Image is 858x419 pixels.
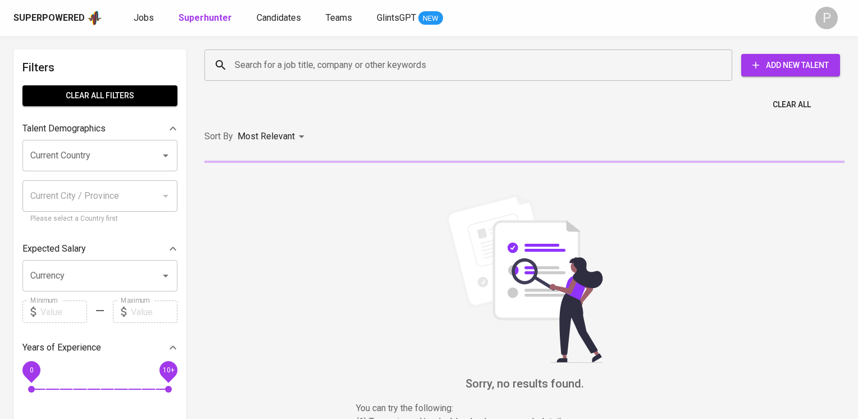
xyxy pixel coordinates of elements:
a: Superpoweredapp logo [13,10,102,26]
span: NEW [418,13,443,24]
img: file_searching.svg [440,194,609,363]
input: Value [40,300,87,323]
button: Clear All [768,94,815,115]
button: Add New Talent [741,54,840,76]
div: P [815,7,838,29]
p: Years of Experience [22,341,101,354]
p: Sort By [204,130,233,143]
button: Clear All filters [22,85,177,106]
a: Candidates [257,11,303,25]
div: Superpowered [13,12,85,25]
div: Expected Salary [22,238,177,260]
span: GlintsGPT [377,12,416,23]
a: Superhunter [179,11,234,25]
span: Clear All [773,98,811,112]
button: Open [158,148,174,163]
p: Most Relevant [238,130,295,143]
span: 10+ [162,366,174,374]
span: Candidates [257,12,301,23]
img: app logo [87,10,102,26]
h6: Filters [22,58,177,76]
input: Value [131,300,177,323]
span: Jobs [134,12,154,23]
b: Superhunter [179,12,232,23]
a: GlintsGPT NEW [377,11,443,25]
p: Expected Salary [22,242,86,256]
span: Teams [326,12,352,23]
p: Talent Demographics [22,122,106,135]
p: You can try the following : [356,402,693,415]
span: Add New Talent [750,58,831,72]
div: Most Relevant [238,126,308,147]
a: Teams [326,11,354,25]
span: Clear All filters [31,89,168,103]
h6: Sorry, no results found. [204,375,845,393]
p: Please select a Country first [30,213,170,225]
span: 0 [29,366,33,374]
a: Jobs [134,11,156,25]
div: Talent Demographics [22,117,177,140]
div: Years of Experience [22,336,177,359]
button: Open [158,268,174,284]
